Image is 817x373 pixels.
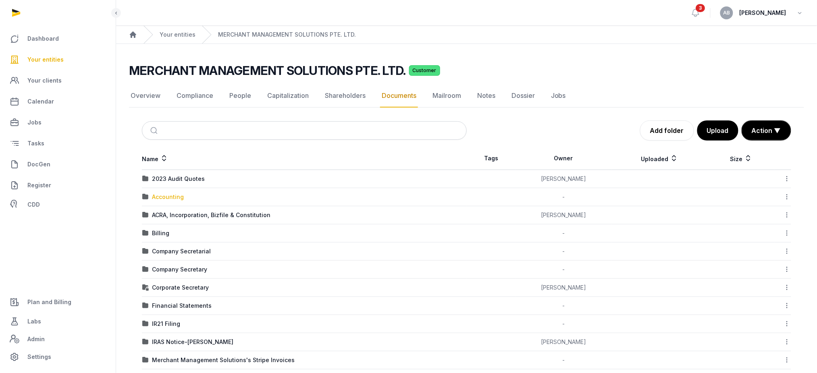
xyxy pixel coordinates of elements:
span: Settings [27,352,51,362]
nav: Tabs [129,84,804,108]
td: [PERSON_NAME] [516,333,611,351]
img: folder.svg [142,212,149,218]
a: Calendar [6,92,109,111]
a: MERCHANT MANAGEMENT SOLUTIONS PTE. LTD. [218,31,356,39]
div: ACRA, Incorporation, Bizfile & Constitution [152,211,270,219]
a: Admin [6,331,109,347]
a: Your clients [6,71,109,90]
a: Overview [129,84,162,108]
span: Jobs [27,118,42,127]
span: CDD [27,200,40,209]
img: folder.svg [142,303,149,309]
div: IRAS Notice-[PERSON_NAME] [152,338,233,346]
button: Submit [146,122,164,139]
img: folder.svg [142,194,149,200]
span: Calendar [27,97,54,106]
td: - [516,242,611,261]
img: folder-locked-icon.svg [142,284,149,291]
img: folder.svg [142,339,149,345]
a: Documents [380,84,418,108]
nav: Breadcrumb [116,26,817,44]
th: Tags [467,147,516,170]
th: Name [142,147,467,170]
td: - [516,188,611,206]
span: Dashboard [27,34,59,44]
a: CDD [6,197,109,213]
div: Accounting [152,193,184,201]
div: Corporate Secretary [152,284,209,292]
img: folder.svg [142,321,149,327]
span: 3 [696,4,705,12]
a: Shareholders [323,84,367,108]
a: Plan and Billing [6,292,109,312]
span: [PERSON_NAME] [740,8,786,18]
th: Uploaded [611,147,709,170]
button: Action ▼ [742,121,791,140]
a: DocGen [6,155,109,174]
a: Add folder [640,120,694,141]
td: [PERSON_NAME] [516,206,611,224]
a: Settings [6,347,109,367]
span: Plan and Billing [27,297,71,307]
a: Compliance [175,84,215,108]
a: People [228,84,253,108]
button: Upload [697,120,738,141]
img: folder.svg [142,357,149,363]
a: Jobs [6,113,109,132]
a: Capitalization [266,84,310,108]
td: [PERSON_NAME] [516,170,611,188]
th: Owner [516,147,611,170]
td: - [516,315,611,333]
div: 2023 Audit Quotes [152,175,205,183]
th: Size [708,147,774,170]
div: Billing [152,229,169,237]
a: Tasks [6,134,109,153]
div: Company Secretarial [152,247,211,255]
td: - [516,297,611,315]
img: folder.svg [142,230,149,236]
span: Admin [27,334,45,344]
button: AB [720,6,733,19]
a: Your entities [160,31,195,39]
a: Jobs [549,84,568,108]
a: Dossier [510,84,536,108]
span: DocGen [27,160,50,169]
span: Your entities [27,55,64,64]
span: Customer [409,65,440,76]
td: - [516,261,611,279]
img: folder.svg [142,248,149,255]
div: Merchant Management Solutions's Stripe Invoices [152,356,295,364]
div: Company Secretary [152,265,207,274]
span: Tasks [27,139,44,148]
div: IR21 Filing [152,320,180,328]
span: Labs [27,317,41,326]
a: Your entities [6,50,109,69]
span: Register [27,180,51,190]
td: [PERSON_NAME] [516,279,611,297]
h2: MERCHANT MANAGEMENT SOLUTIONS PTE. LTD. [129,63,406,78]
a: Mailroom [431,84,463,108]
img: folder.svg [142,266,149,273]
span: Your clients [27,76,62,85]
td: - [516,351,611,369]
a: Notes [476,84,497,108]
a: Register [6,176,109,195]
td: - [516,224,611,242]
a: Labs [6,312,109,331]
div: Financial Statements [152,302,212,310]
img: folder.svg [142,176,149,182]
a: Dashboard [6,29,109,48]
span: AB [723,10,730,15]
